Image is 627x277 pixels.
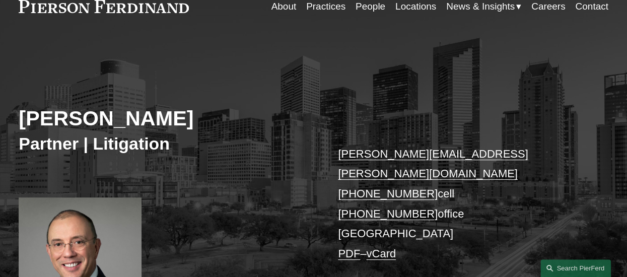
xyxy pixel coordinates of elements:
a: [PHONE_NUMBER] [338,207,438,220]
p: cell office [GEOGRAPHIC_DATA] – [338,144,584,263]
h3: Partner | Litigation [19,133,313,155]
a: Search this site [540,259,611,277]
a: PDF [338,247,360,260]
a: [PHONE_NUMBER] [338,187,438,200]
h2: [PERSON_NAME] [19,106,313,131]
a: [PERSON_NAME][EMAIL_ADDRESS][PERSON_NAME][DOMAIN_NAME] [338,148,528,180]
a: vCard [366,247,396,260]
